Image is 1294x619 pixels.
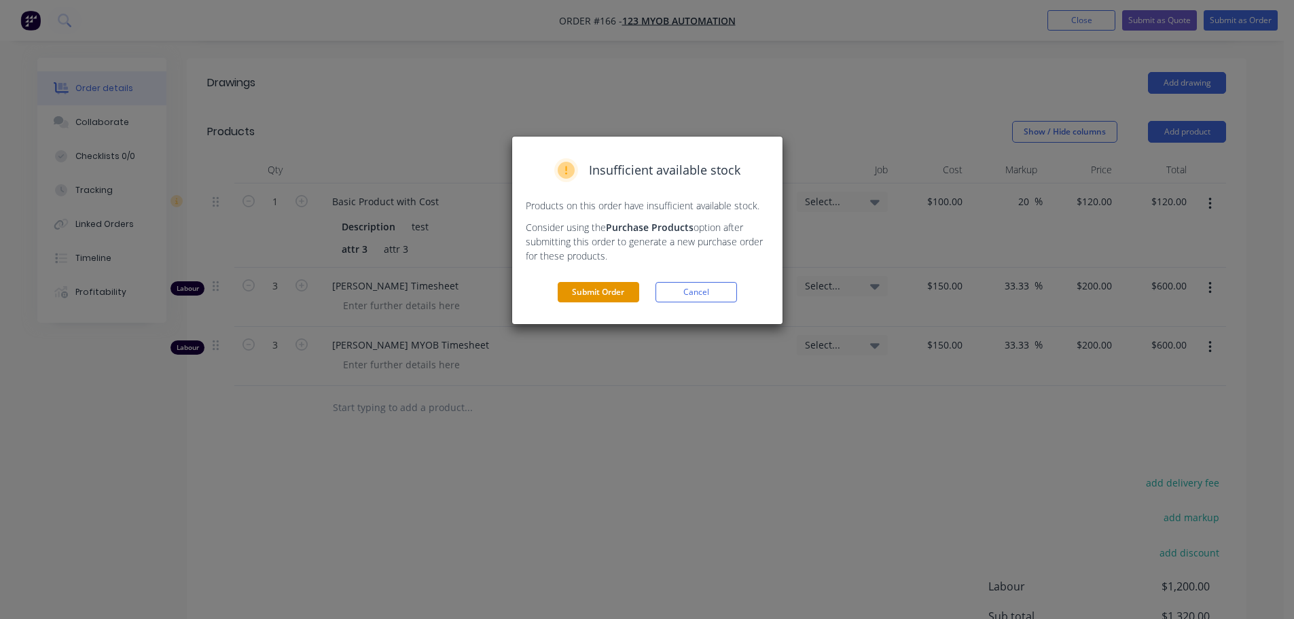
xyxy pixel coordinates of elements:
button: Submit Order [558,282,639,302]
p: Products on this order have insufficient available stock. [526,198,769,213]
button: Cancel [655,282,737,302]
span: Insufficient available stock [589,161,740,179]
p: Consider using the option after submitting this order to generate a new purchase order for these ... [526,220,769,263]
strong: Purchase Products [606,221,694,234]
